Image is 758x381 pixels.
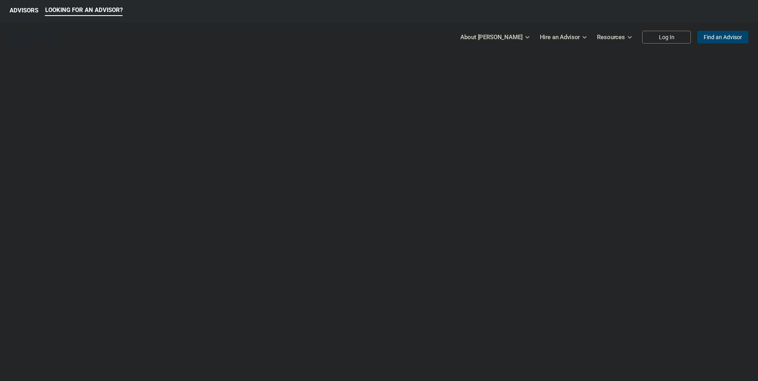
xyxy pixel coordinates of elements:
[154,197,221,206] em: Last Updated: [DATE]
[460,31,522,43] p: About [PERSON_NAME]
[697,31,748,44] a: Find an Advisor
[154,168,426,190] h1: Important Solicitation Disclosure
[154,214,603,258] h2: Zoe Financial Inc.(“Zoe”) matches users with third-party investment advisors that participate in ...
[642,31,691,44] a: Log In
[45,6,123,14] p: LOOKING FOR AN ADVISOR?
[704,34,742,41] p: Find an Advisor
[659,34,674,41] p: Log In
[10,7,38,14] p: ADVISORS
[540,31,580,43] p: Hire an Advisor
[597,31,625,43] p: Resources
